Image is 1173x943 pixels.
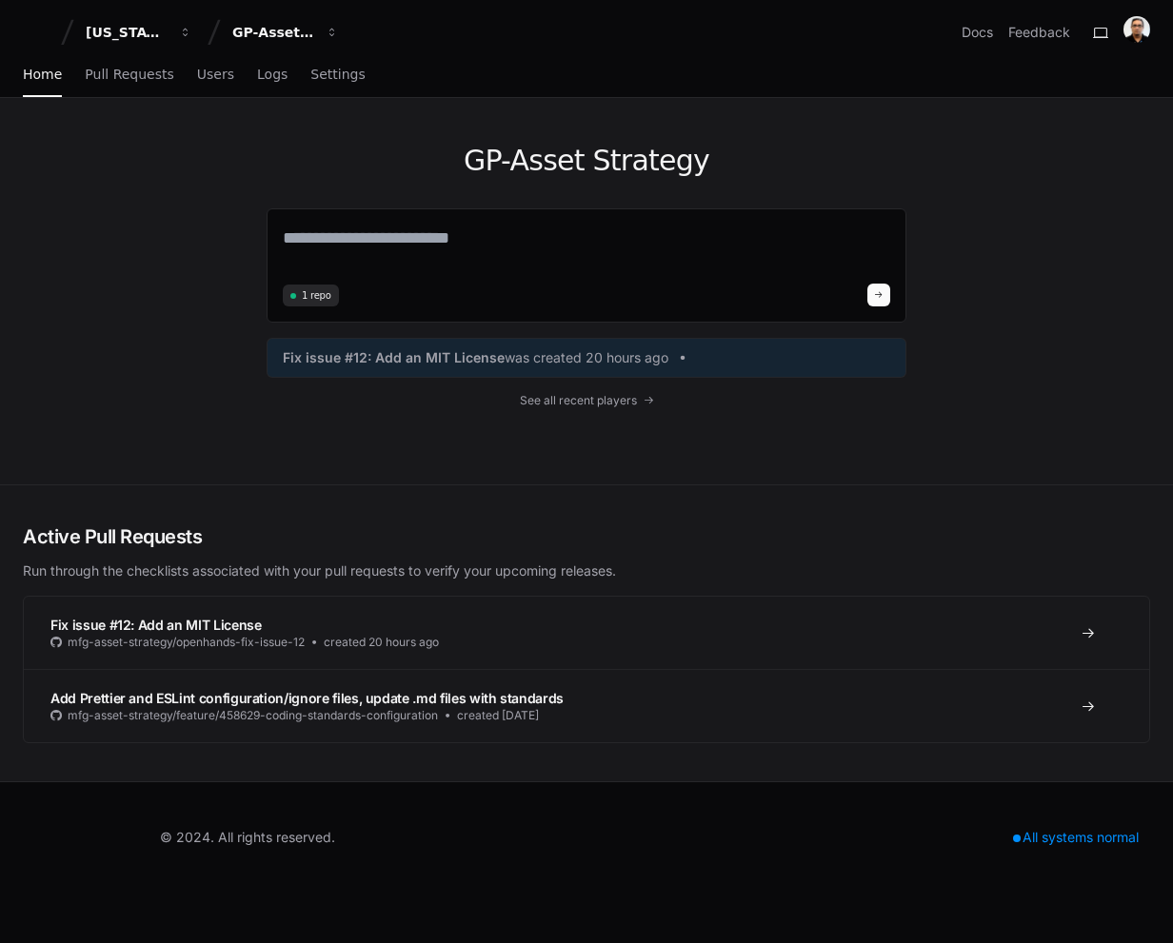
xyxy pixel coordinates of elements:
span: mfg-asset-strategy/openhands-fix-issue-12 [68,635,305,650]
span: See all recent players [520,393,637,408]
span: was created 20 hours ago [505,348,668,367]
button: GP-Asset Strategy [225,15,347,49]
div: [US_STATE] Pacific [86,23,168,42]
span: 1 repo [302,288,331,303]
button: [US_STATE] Pacific [78,15,200,49]
a: Logs [257,53,288,97]
a: Pull Requests [85,53,173,97]
a: See all recent players [267,393,906,408]
a: Settings [310,53,365,97]
a: Add Prettier and ESLint configuration/ignore files, update .md files with standardsmfg-asset-stra... [24,669,1149,742]
span: Add Prettier and ESLint configuration/ignore files, update .md files with standards [50,690,564,706]
div: All systems normal [1002,824,1150,851]
p: Run through the checklists associated with your pull requests to verify your upcoming releases. [23,561,1150,580]
a: Home [23,53,62,97]
h2: Active Pull Requests [23,523,1150,550]
a: Docs [962,23,993,42]
span: Fix issue #12: Add an MIT License [50,617,261,633]
span: Home [23,69,62,80]
button: Feedback [1008,23,1070,42]
span: Fix issue #12: Add an MIT License [283,348,505,367]
a: Fix issue #12: Add an MIT Licensemfg-asset-strategy/openhands-fix-issue-12created 20 hours ago [24,597,1149,669]
span: mfg-asset-strategy/feature/458629-coding-standards-configuration [68,708,438,723]
h1: GP-Asset Strategy [267,144,906,178]
span: Users [197,69,234,80]
span: Settings [310,69,365,80]
iframe: Open customer support [1112,880,1163,932]
img: avatar [1123,16,1150,43]
div: © 2024. All rights reserved. [160,828,335,847]
div: GP-Asset Strategy [232,23,314,42]
span: Logs [257,69,288,80]
a: Users [197,53,234,97]
span: Pull Requests [85,69,173,80]
a: Fix issue #12: Add an MIT Licensewas created 20 hours ago [283,348,890,367]
span: created [DATE] [457,708,539,723]
span: created 20 hours ago [324,635,439,650]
